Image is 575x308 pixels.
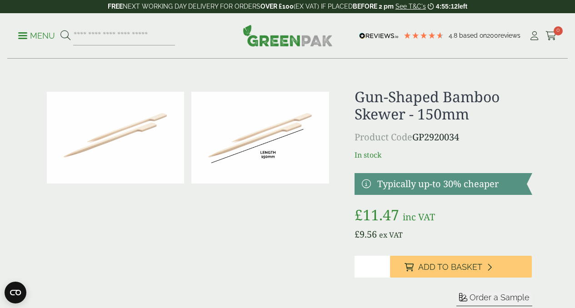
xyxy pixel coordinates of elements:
[436,3,458,10] span: 4:55:12
[379,230,403,240] span: ex VAT
[18,30,55,40] a: Menu
[459,32,487,39] span: Based on
[395,3,426,10] a: See T&C's
[355,149,532,160] p: In stock
[243,25,333,46] img: GreenPak Supplies
[355,88,532,123] h1: Gun-Shaped Bamboo Skewer - 150mm
[359,33,399,39] img: REVIEWS.io
[355,228,360,240] span: £
[390,256,532,278] button: Add to Basket
[355,205,363,224] span: £
[191,92,329,184] img: 2920034 Gun Shaped Bamboo Skewer 150mm Scaled DIMS
[403,211,435,223] span: inc VAT
[5,282,26,303] button: Open CMP widget
[355,228,377,240] bdi: 9.56
[470,293,530,302] span: Order a Sample
[449,32,459,39] span: 4.8
[108,3,123,10] strong: FREE
[498,32,520,39] span: reviews
[260,3,294,10] strong: OVER £100
[458,3,467,10] span: left
[353,3,394,10] strong: BEFORE 2 pm
[355,205,399,224] bdi: 11.47
[545,29,557,43] a: 0
[355,130,532,144] p: GP2920034
[418,262,482,272] span: Add to Basket
[545,31,557,40] i: Cart
[403,31,444,40] div: 4.79 Stars
[487,32,498,39] span: 200
[355,131,412,143] span: Product Code
[18,30,55,41] p: Menu
[529,31,540,40] i: My Account
[47,92,185,184] img: 2920034 Gun Shaped Bamboo Skewer 150mm
[554,26,563,35] span: 0
[456,292,532,306] button: Order a Sample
